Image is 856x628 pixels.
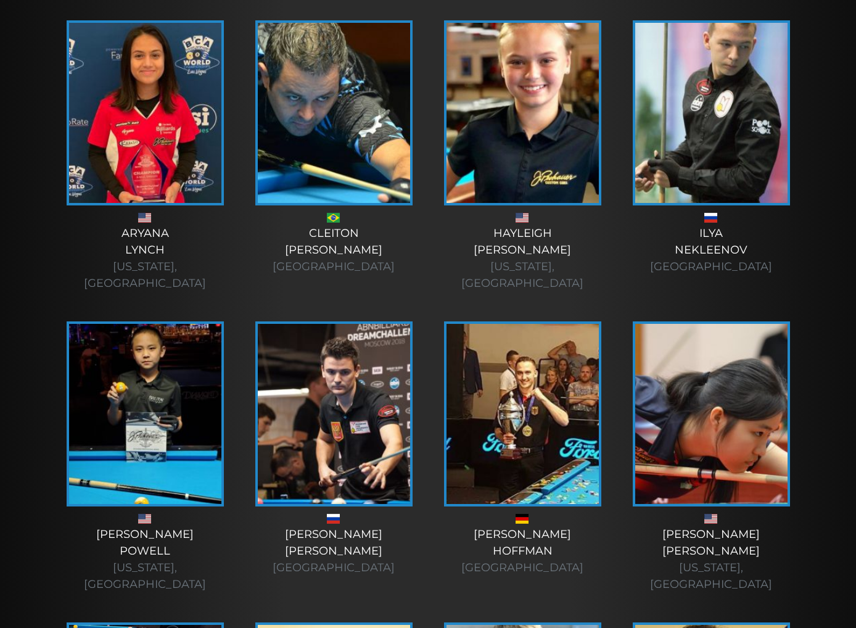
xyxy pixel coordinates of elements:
img: KonstantinStepanov2-225x320.jpg [258,324,410,504]
img: hayleigh-1-225x320.jpg [447,23,599,203]
div: Ilya Nekleenov [629,225,793,275]
div: [GEOGRAPHIC_DATA] [252,258,416,275]
a: AryanaLynch [US_STATE], [GEOGRAPHIC_DATA] [63,20,227,292]
div: [PERSON_NAME] [PERSON_NAME] [252,526,416,576]
div: Cleiton [PERSON_NAME] [252,225,416,275]
a: [PERSON_NAME][PERSON_NAME] [GEOGRAPHIC_DATA] [252,321,416,576]
a: [PERSON_NAME][PERSON_NAME] [US_STATE], [GEOGRAPHIC_DATA] [629,321,793,593]
div: [US_STATE], [GEOGRAPHIC_DATA] [440,258,604,292]
img: Ilya-Nekleenov-225x320.jpg [635,23,788,203]
a: IlyaNekleenov [GEOGRAPHIC_DATA] [629,20,793,275]
div: [PERSON_NAME] Powell [63,526,227,593]
div: [PERSON_NAME] [PERSON_NAME] [629,526,793,593]
img: pref-cleighton-225x320.jpg [258,23,410,203]
div: [GEOGRAPHIC_DATA] [252,560,416,576]
div: Hayleigh [PERSON_NAME] [440,225,604,292]
div: [GEOGRAPHIC_DATA] [629,258,793,275]
div: [US_STATE], [GEOGRAPHIC_DATA] [63,560,227,593]
a: Hayleigh[PERSON_NAME] [US_STATE], [GEOGRAPHIC_DATA] [440,20,604,292]
a: [PERSON_NAME]Hoffman [GEOGRAPHIC_DATA] [440,321,604,576]
a: Cleiton[PERSON_NAME] [GEOGRAPHIC_DATA] [252,20,416,275]
img: jin-for-website-e1628181284509-225x320.jpg [69,324,221,504]
a: [PERSON_NAME]Powell [US_STATE], [GEOGRAPHIC_DATA] [63,321,227,593]
div: [US_STATE], [GEOGRAPHIC_DATA] [629,560,793,593]
img: 45313985_10217186318317344_4373518970783793152_o-225x320.jpg [635,324,788,504]
div: [PERSON_NAME] Hoffman [440,526,604,576]
div: [US_STATE], [GEOGRAPHIC_DATA] [63,258,227,292]
img: Patrick-Hofmann-225x320.jpg [447,324,599,504]
div: Aryana Lynch [63,225,227,292]
div: [GEOGRAPHIC_DATA] [440,560,604,576]
img: aryana-bca-win-2-1-e1564582366468-225x320.jpg [69,23,221,203]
